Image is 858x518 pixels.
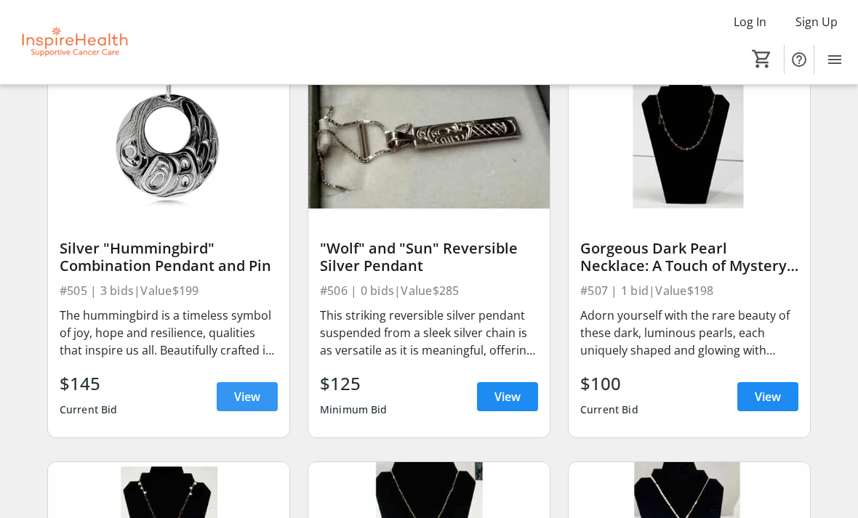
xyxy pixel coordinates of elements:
[795,13,838,31] span: Sign Up
[749,46,775,72] button: Cart
[569,73,810,209] img: Gorgeous Dark Pearl Necklace: A Touch of Mystery and Elegance
[580,371,638,397] div: $100
[784,10,849,33] button: Sign Up
[477,382,538,411] a: View
[820,45,849,74] button: Menu
[320,371,388,397] div: $125
[722,10,778,33] button: Log In
[320,240,538,275] div: "Wolf" and "Sun" Reversible Silver Pendant
[320,397,388,423] div: Minimum Bid
[580,397,638,423] div: Current Bid
[320,307,538,359] div: This striking reversible silver pendant suspended from a sleek silver chain is as versatile as it...
[60,280,278,301] div: #505 | 3 bids | Value $199
[60,240,278,275] div: Silver "Hummingbird" Combination Pendant and Pin
[737,382,798,411] a: View
[60,397,118,423] div: Current Bid
[785,45,814,74] button: Help
[580,307,798,359] div: Adorn yourself with the rare beauty of these dark, luminous pearls, each uniquely shaped and glow...
[234,388,260,405] span: View
[60,371,118,397] div: $145
[734,13,766,31] span: Log In
[48,73,289,209] img: Silver "Hummingbird" Combination Pendant and Pin
[217,382,278,411] a: View
[320,280,538,301] div: #506 | 0 bids | Value $285
[308,73,550,209] img: "Wolf" and "Sun" Reversible Silver Pendant
[60,307,278,359] div: The hummingbird is a timeless symbol of joy, hope and resilience, qualities that inspire us all. ...
[9,6,138,78] img: InspireHealth Supportive Cancer Care's Logo
[755,388,781,405] span: View
[580,240,798,275] div: Gorgeous Dark Pearl Necklace: A Touch of Mystery and Elegance
[494,388,521,405] span: View
[580,280,798,301] div: #507 | 1 bid | Value $198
